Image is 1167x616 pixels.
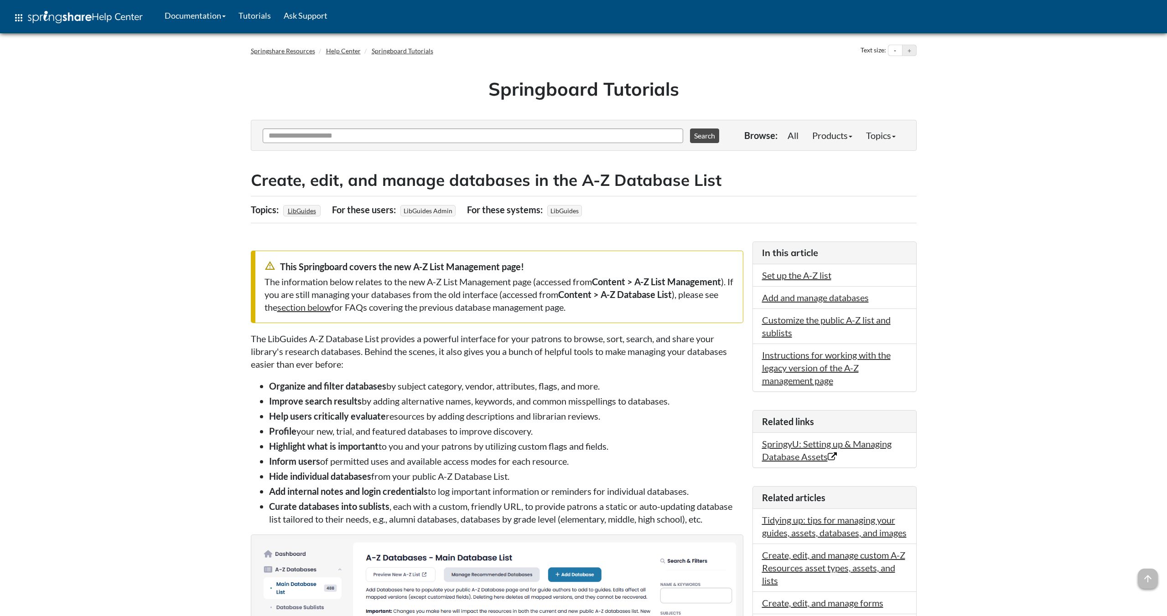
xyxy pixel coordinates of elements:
[269,485,743,498] li: to log important information or reminders for individual databases.
[269,410,743,422] li: resources by adding descriptions and librarian reviews.
[269,440,743,452] li: to you and your patrons by utilizing custom flags and fields.
[744,129,778,142] p: Browse:
[326,47,361,55] a: Help Center
[258,76,910,102] h1: Springboard Tutorials
[1138,570,1158,580] a: arrow_upward
[762,246,907,259] h3: In this article
[762,416,814,427] span: Related links
[805,126,859,144] a: Products
[400,205,456,216] span: LibGuides Admin
[269,441,379,452] strong: Highlight what is important
[467,201,545,218] div: For these systems:
[277,4,334,27] a: Ask Support
[265,275,734,313] div: The information below relates to the new A-Z List Management page (accessed from ). If you are st...
[251,201,281,218] div: Topics:
[286,204,317,217] a: LibGuides
[92,10,143,22] span: Help Center
[265,260,734,273] div: This Springboard covers the new A-Z List Management page!
[269,455,743,467] li: of permitted uses and available access modes for each resource.
[269,456,320,467] strong: Inform users
[269,470,743,483] li: from your public A-Z Database List.
[762,549,905,586] a: Create, edit, and manage custom A-Z Resources asset types, assets, and lists
[332,201,398,218] div: For these users:
[762,597,883,608] a: Create, edit, and manage forms
[762,314,891,338] a: Customize the public A-Z list and sublists
[269,380,743,392] li: by subject category, vendor, attributes, flags, and more.
[251,332,743,370] p: The LibGuides A-Z Database List provides a powerful interface for your patrons to browse, sort, s...
[277,302,331,313] a: section below
[269,395,743,407] li: by adding alternative names, keywords, and common misspellings to databases.
[592,276,721,287] strong: Content > A-Z List Management
[762,514,907,538] a: Tidying up: tips for managing your guides, assets, databases, and images
[762,270,831,281] a: Set up the A-Z list
[232,4,277,27] a: Tutorials
[269,426,296,436] strong: Profile
[762,492,825,503] span: Related articles
[251,169,917,191] h2: Create, edit, and manage databases in the A-Z Database List
[269,486,428,497] strong: Add internal notes and login credentials
[158,4,232,27] a: Documentation
[269,425,743,437] li: your new, trial, and featured databases to improve discovery.
[13,12,24,23] span: apps
[7,4,149,31] a: apps Help Center
[28,11,92,23] img: Springshare
[269,380,386,391] strong: Organize and filter databases
[762,438,892,462] a: SpringyU: Setting up & Managing Database Assets
[558,289,672,300] strong: Content > A-Z Database List
[859,126,902,144] a: Topics
[781,126,805,144] a: All
[762,349,891,386] a: Instructions for working with the legacy version of the A-Z management page
[762,292,869,303] a: Add and manage databases
[269,471,371,482] strong: Hide individual databases
[888,45,902,56] button: Decrease text size
[269,500,743,525] li: , each with a custom, friendly URL, to provide patrons a static or auto-updating database list ta...
[690,128,719,143] button: Search
[269,501,389,512] strong: Curate databases into sublists
[251,47,315,55] a: Springshare Resources
[1138,569,1158,589] span: arrow_upward
[902,45,916,56] button: Increase text size
[265,260,275,271] span: warning_amber
[269,411,386,421] strong: Help users critically evaluate
[859,45,888,56] div: Text size:
[269,395,362,406] strong: Improve search results
[372,47,433,55] a: Springboard Tutorials
[547,205,582,216] span: LibGuides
